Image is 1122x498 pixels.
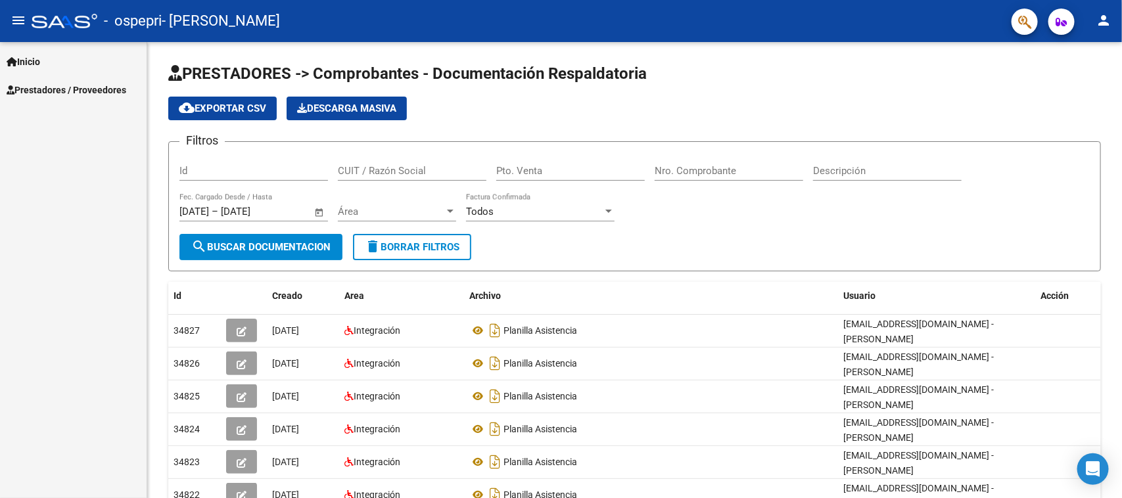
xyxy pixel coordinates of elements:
span: Área [338,206,444,217]
span: Acción [1040,290,1069,301]
span: [DATE] [272,325,299,336]
span: 34824 [174,424,200,434]
span: [EMAIL_ADDRESS][DOMAIN_NAME] - [PERSON_NAME] [843,384,994,410]
datatable-header-cell: Id [168,282,221,310]
span: Integración [354,358,400,369]
i: Descargar documento [486,386,503,407]
span: Descarga Masiva [297,102,396,114]
mat-icon: menu [11,12,26,28]
span: Area [344,290,364,301]
span: Planilla Asistencia [503,325,577,336]
button: Open calendar [312,205,327,220]
datatable-header-cell: Acción [1035,282,1101,310]
button: Descarga Masiva [287,97,407,120]
i: Descargar documento [486,451,503,472]
span: Planilla Asistencia [503,358,577,369]
span: Exportar CSV [179,102,266,114]
span: [EMAIL_ADDRESS][DOMAIN_NAME] - [PERSON_NAME] [843,319,994,344]
span: Id [174,290,181,301]
app-download-masive: Descarga masiva de comprobantes (adjuntos) [287,97,407,120]
span: Prestadores / Proveedores [7,83,126,97]
span: Inicio [7,55,40,69]
span: Integración [354,424,400,434]
span: Archivo [469,290,501,301]
span: Planilla Asistencia [503,424,577,434]
mat-icon: delete [365,238,381,254]
span: - [PERSON_NAME] [162,7,280,35]
div: Open Intercom Messenger [1077,453,1109,485]
span: [EMAIL_ADDRESS][DOMAIN_NAME] - [PERSON_NAME] [843,417,994,443]
span: Buscar Documentacion [191,241,331,253]
span: Planilla Asistencia [503,391,577,401]
button: Borrar Filtros [353,234,471,260]
span: Borrar Filtros [365,241,459,253]
datatable-header-cell: Creado [267,282,339,310]
h3: Filtros [179,131,225,150]
span: [DATE] [272,358,299,369]
button: Exportar CSV [168,97,277,120]
datatable-header-cell: Archivo [464,282,838,310]
span: 34825 [174,391,200,401]
span: – [212,206,218,217]
mat-icon: search [191,238,207,254]
span: Integración [354,391,400,401]
span: Creado [272,290,302,301]
button: Buscar Documentacion [179,234,342,260]
span: [DATE] [272,424,299,434]
span: [EMAIL_ADDRESS][DOMAIN_NAME] - [PERSON_NAME] [843,351,994,377]
span: [DATE] [272,457,299,467]
i: Descargar documento [486,419,503,440]
span: [DATE] [272,391,299,401]
i: Descargar documento [486,320,503,341]
span: Planilla Asistencia [503,457,577,467]
span: Todos [466,206,494,217]
span: 34826 [174,358,200,369]
span: Integración [354,325,400,336]
mat-icon: person [1096,12,1111,28]
datatable-header-cell: Usuario [838,282,1035,310]
mat-icon: cloud_download [179,100,195,116]
input: Fecha inicio [179,206,209,217]
span: 34827 [174,325,200,336]
span: 34823 [174,457,200,467]
span: - ospepri [104,7,162,35]
span: Usuario [843,290,876,301]
span: PRESTADORES -> Comprobantes - Documentación Respaldatoria [168,64,647,83]
span: [EMAIL_ADDRESS][DOMAIN_NAME] - [PERSON_NAME] [843,450,994,476]
input: Fecha fin [221,206,285,217]
i: Descargar documento [486,353,503,374]
span: Integración [354,457,400,467]
datatable-header-cell: Area [339,282,464,310]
